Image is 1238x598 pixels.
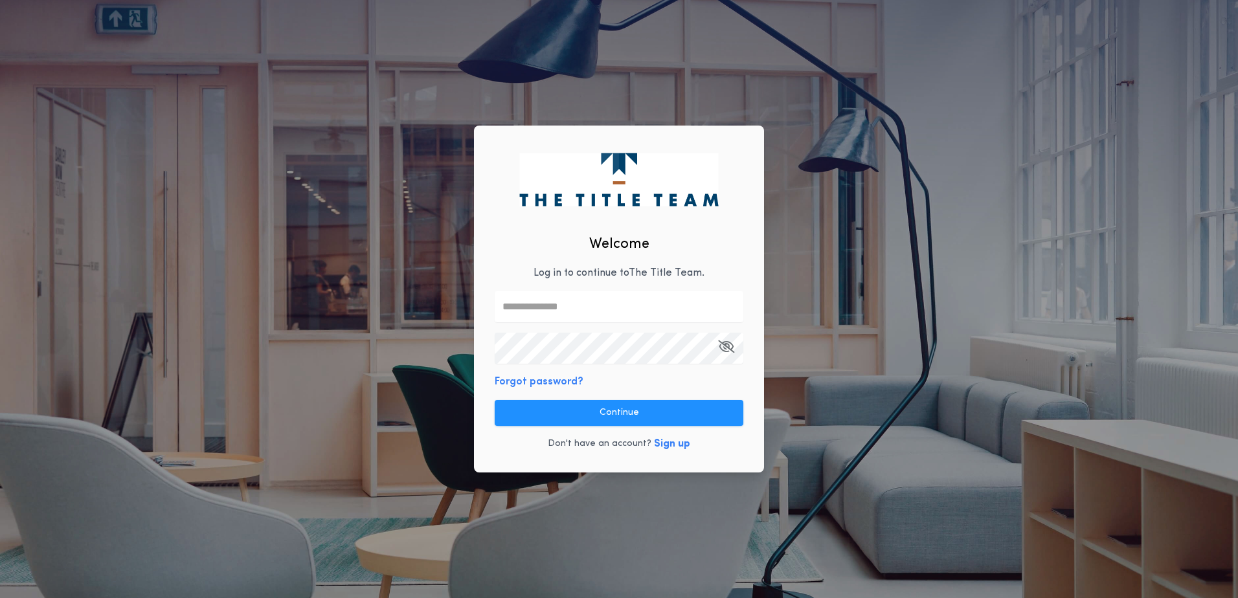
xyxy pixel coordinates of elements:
[495,400,743,426] button: Continue
[519,153,718,206] img: logo
[548,437,651,450] p: Don't have an account?
[589,234,649,255] h2: Welcome
[654,436,690,452] button: Sign up
[495,374,583,390] button: Forgot password?
[534,265,704,281] p: Log in to continue to The Title Team .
